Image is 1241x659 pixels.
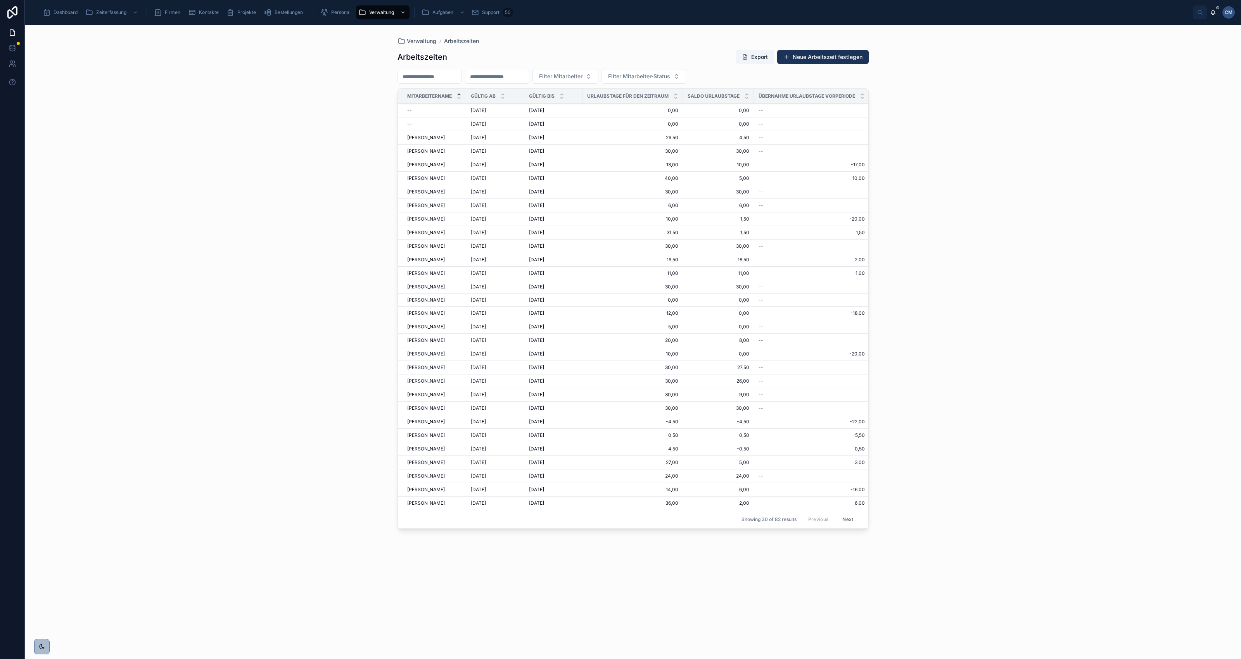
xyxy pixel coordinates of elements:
a: [DATE] [471,189,520,195]
a: 11,00 [688,270,749,276]
a: [DATE] [471,297,520,303]
span: [DATE] [471,175,486,181]
a: [DATE] [471,162,520,168]
a: 1,00 [759,270,865,276]
a: [DATE] [529,243,578,249]
a: [DATE] [529,392,578,398]
span: 9,00 [688,392,749,398]
a: -- [759,364,865,371]
a: [DATE] [529,202,578,209]
a: -- [759,148,865,154]
span: 5,00 [688,175,749,181]
a: [DATE] [529,284,578,290]
span: [PERSON_NAME] [407,189,445,195]
a: [PERSON_NAME] [407,284,461,290]
span: -- [759,148,763,154]
span: [DATE] [471,202,486,209]
a: Dashboard [40,5,83,19]
a: [PERSON_NAME] [407,135,461,141]
span: Arbeitszeiten [444,37,479,45]
button: Neue Arbeitszeit festlegen [777,50,869,64]
a: Projekte [224,5,261,19]
a: [PERSON_NAME] [407,229,461,236]
a: 30,00 [587,284,678,290]
span: Filter Mitarbeiter [539,72,582,80]
a: 29,50 [587,135,678,141]
span: [DATE] [471,310,486,316]
span: [DATE] [471,351,486,357]
a: 30,00 [587,243,678,249]
a: -- [759,135,865,141]
a: [DATE] [471,392,520,398]
a: 10,00 [759,175,865,181]
span: 0,00 [688,324,749,330]
a: [DATE] [471,337,520,343]
span: Kontakte [199,9,219,16]
a: -17,00 [759,162,865,168]
span: 5,00 [587,324,678,330]
a: 30,00 [688,284,749,290]
span: -- [759,202,763,209]
a: -- [759,189,865,195]
span: 26,00 [688,378,749,384]
a: [DATE] [471,378,520,384]
span: -- [759,297,763,303]
span: [DATE] [529,257,544,263]
span: 30,00 [587,148,678,154]
a: [DATE] [529,216,578,222]
span: [PERSON_NAME] [407,337,445,343]
span: -- [759,107,763,114]
a: [DATE] [529,297,578,303]
span: -- [759,392,763,398]
a: [DATE] [529,121,578,127]
a: -- [759,243,865,249]
span: Projekte [237,9,256,16]
span: -- [759,189,763,195]
a: 30,00 [688,189,749,195]
span: Zeiterfassung [96,9,126,16]
span: [PERSON_NAME] [407,284,445,290]
a: [DATE] [529,324,578,330]
span: [DATE] [471,189,486,195]
a: [PERSON_NAME] [407,337,461,343]
a: [PERSON_NAME] [407,216,461,222]
span: 30,00 [587,392,678,398]
a: [PERSON_NAME] [407,189,461,195]
span: [DATE] [471,135,486,141]
a: [DATE] [529,229,578,236]
a: [DATE] [471,243,520,249]
span: [DATE] [471,270,486,276]
span: 30,00 [587,189,678,195]
a: 0,00 [688,121,749,127]
a: [DATE] [471,405,520,411]
a: Zeiterfassung [83,5,142,19]
a: [DATE] [529,337,578,343]
span: [DATE] [471,162,486,168]
a: 16,50 [688,257,749,263]
a: -- [759,337,865,343]
a: [DATE] [529,270,578,276]
span: 40,00 [587,175,678,181]
span: 10,00 [587,351,678,357]
a: -20,00 [759,351,865,357]
span: 30,00 [688,148,749,154]
span: [DATE] [529,297,544,303]
span: [DATE] [529,229,544,236]
span: [PERSON_NAME] [407,392,445,398]
a: 13,00 [587,162,678,168]
a: [PERSON_NAME] [407,351,461,357]
span: [PERSON_NAME] [407,270,445,276]
a: 6,00 [587,202,678,209]
a: 30,00 [587,378,678,384]
a: 30,00 [587,364,678,371]
a: 0,00 [688,107,749,114]
a: [DATE] [471,270,520,276]
a: -- [759,297,865,303]
span: [PERSON_NAME] [407,202,445,209]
